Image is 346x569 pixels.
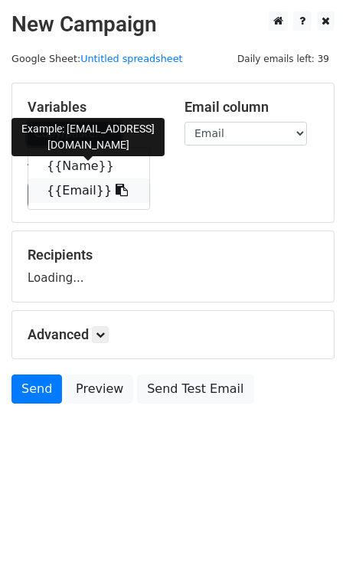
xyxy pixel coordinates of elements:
small: Google Sheet: [11,53,183,64]
a: Untitled spreadsheet [80,53,182,64]
h2: New Campaign [11,11,335,38]
a: Preview [66,374,133,404]
iframe: Chat Widget [269,495,346,569]
a: {{Email}} [28,178,149,203]
div: Example: [EMAIL_ADDRESS][DOMAIN_NAME] [11,118,165,156]
h5: Advanced [28,326,318,343]
h5: Variables [28,99,162,116]
a: Send Test Email [137,374,253,404]
span: Daily emails left: 39 [232,51,335,67]
h5: Recipients [28,247,318,263]
div: Loading... [28,247,318,286]
h5: Email column [184,99,318,116]
a: Daily emails left: 39 [232,53,335,64]
a: {{Name}} [28,154,149,178]
a: Send [11,374,62,404]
